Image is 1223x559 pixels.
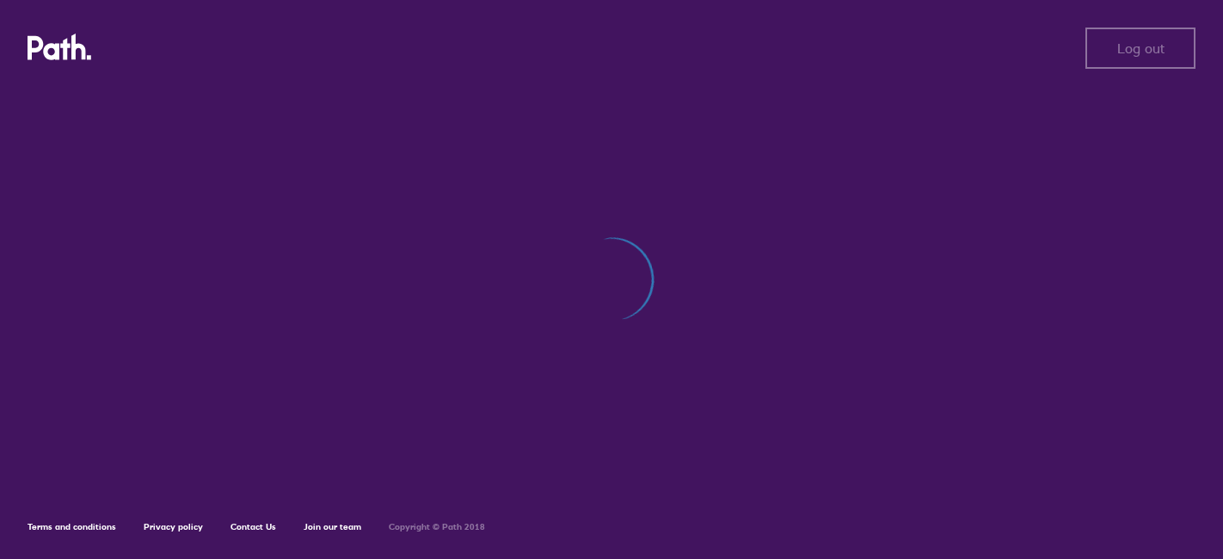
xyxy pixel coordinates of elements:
[230,521,276,532] a: Contact Us
[28,521,116,532] a: Terms and conditions
[389,522,485,532] h6: Copyright © Path 2018
[1085,28,1195,69] button: Log out
[304,521,361,532] a: Join our team
[144,521,203,532] a: Privacy policy
[1117,40,1165,56] span: Log out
